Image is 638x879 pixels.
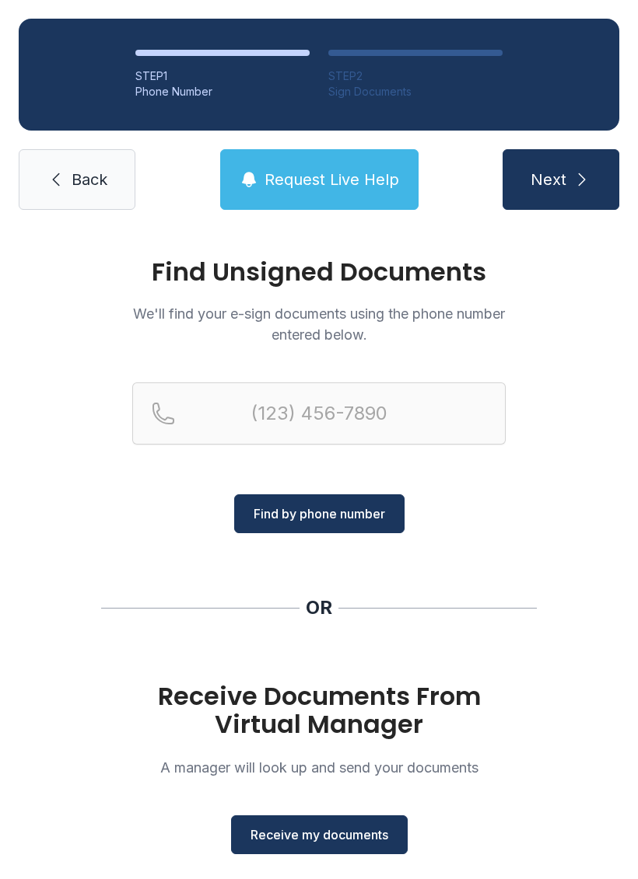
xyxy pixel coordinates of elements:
[135,84,310,99] div: Phone Number
[135,68,310,84] div: STEP 1
[132,682,506,738] h1: Receive Documents From Virtual Manager
[531,169,566,190] span: Next
[132,757,506,778] p: A manager will look up and send your documents
[132,260,506,284] h1: Find Unsigned Documents
[72,169,107,190] span: Back
[132,382,506,445] input: Reservation phone number
[328,84,503,99] div: Sign Documents
[306,595,332,620] div: OR
[254,504,385,523] span: Find by phone number
[328,68,503,84] div: STEP 2
[251,825,388,844] span: Receive my documents
[265,169,399,190] span: Request Live Help
[132,303,506,345] p: We'll find your e-sign documents using the phone number entered below.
